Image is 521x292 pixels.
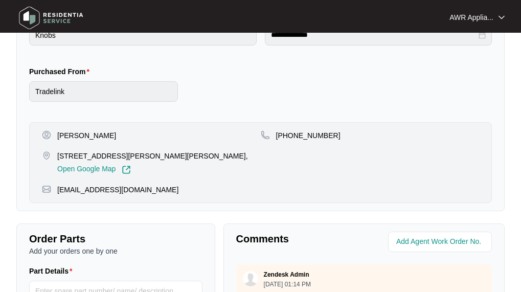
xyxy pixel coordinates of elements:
input: Purchased From [29,81,178,102]
img: dropdown arrow [499,15,505,20]
input: Date Purchased [271,30,477,40]
p: [PERSON_NAME] [57,130,116,141]
p: Zendesk Admin [264,271,309,279]
img: user-pin [42,130,51,140]
input: Product Fault or Query [29,25,257,46]
p: [PHONE_NUMBER] [276,130,341,141]
img: map-pin [261,130,270,140]
p: AWR Applia... [449,12,493,23]
p: [DATE] 01:14 PM [264,281,311,287]
img: residentia service logo [15,3,87,33]
input: Add Agent Work Order No. [396,236,486,248]
label: Purchased From [29,66,94,77]
a: Open Google Map [57,165,131,174]
p: [STREET_ADDRESS][PERSON_NAME][PERSON_NAME], [57,151,248,161]
img: user.svg [243,271,258,286]
img: map-pin [42,185,51,194]
p: Add your orders one by one [29,246,202,256]
p: Order Parts [29,232,202,246]
p: [EMAIL_ADDRESS][DOMAIN_NAME] [57,185,178,195]
img: Link-External [122,165,131,174]
label: Part Details [29,266,77,276]
p: Comments [236,232,357,246]
img: map-pin [42,151,51,160]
